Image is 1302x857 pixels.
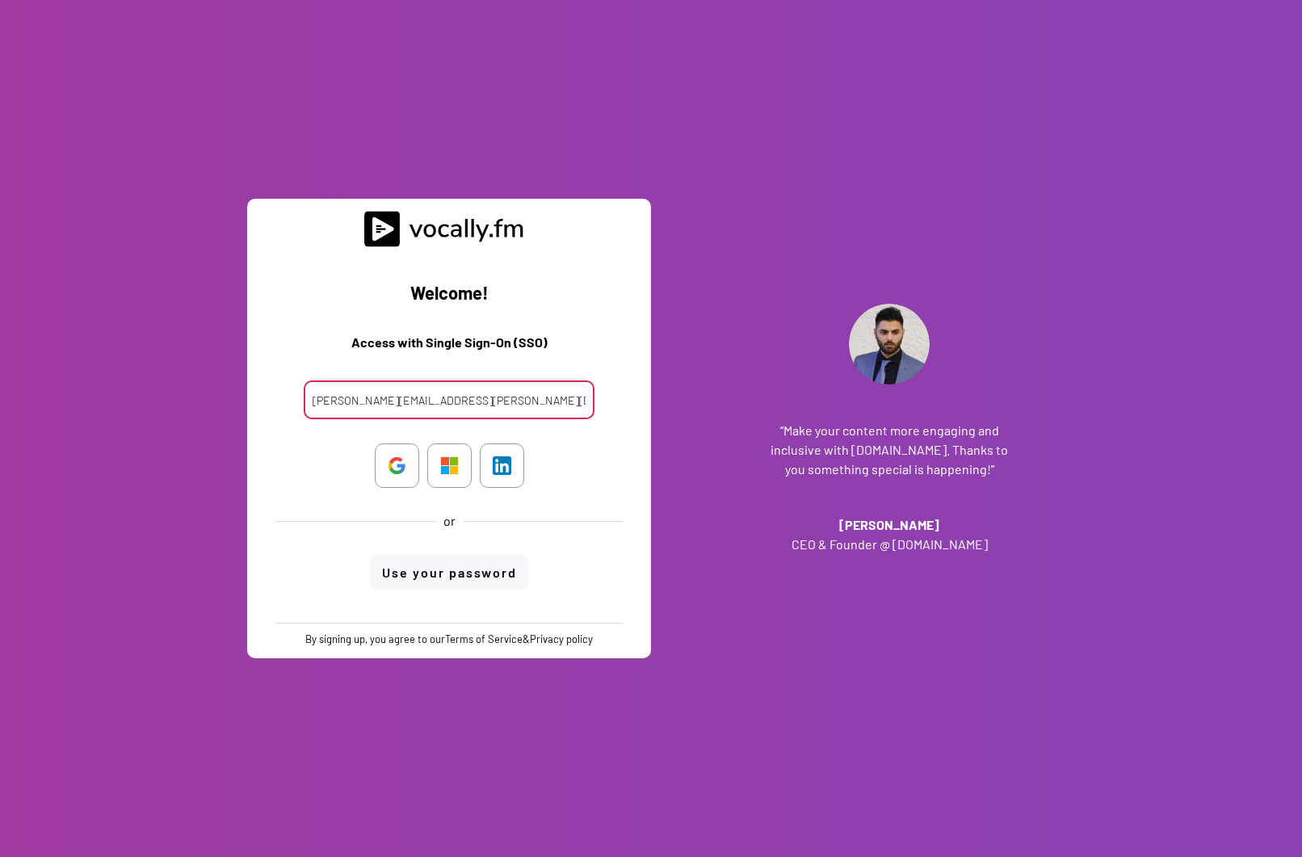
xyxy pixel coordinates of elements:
[443,512,456,530] div: or
[364,211,534,247] img: vocally%20logo.svg
[768,515,1010,535] h3: [PERSON_NAME]
[445,632,523,645] a: Terms of Service
[768,421,1010,479] h3: “Make your content more engaging and inclusive with [DOMAIN_NAME]. Thanks to you something specia...
[768,535,1010,554] h3: CEO & Founder @ [DOMAIN_NAME]
[305,632,593,646] div: By signing up, you agree to our &
[493,456,511,475] img: LinkedIn_icon.svg
[304,380,594,419] input: Your email
[259,333,639,362] h3: Access with Single Sign-On (SSO)
[849,304,930,384] img: Addante_Profile.png
[370,555,529,590] button: Use your password
[259,279,639,309] h2: Welcome!
[388,456,406,475] img: Google_%22G%22_logo.svg
[530,632,593,645] a: Privacy policy
[440,456,459,475] img: Microsoft_logo.svg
